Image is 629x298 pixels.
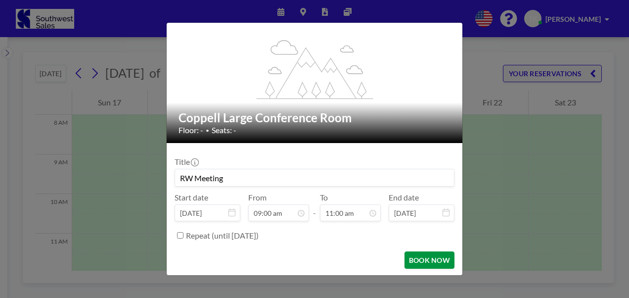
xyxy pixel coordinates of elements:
input: Tammy's reservation [175,169,454,186]
span: Seats: - [212,125,236,135]
span: Floor: - [179,125,203,135]
label: To [320,193,328,202]
g: flex-grow: 1.2; [257,39,373,99]
h2: Coppell Large Conference Room [179,110,451,125]
span: - [313,196,316,218]
span: • [206,127,209,134]
button: BOOK NOW [404,251,454,269]
label: Start date [175,193,208,202]
label: From [248,193,267,202]
label: End date [389,193,419,202]
label: Repeat (until [DATE]) [186,231,259,241]
label: Title [175,157,198,167]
